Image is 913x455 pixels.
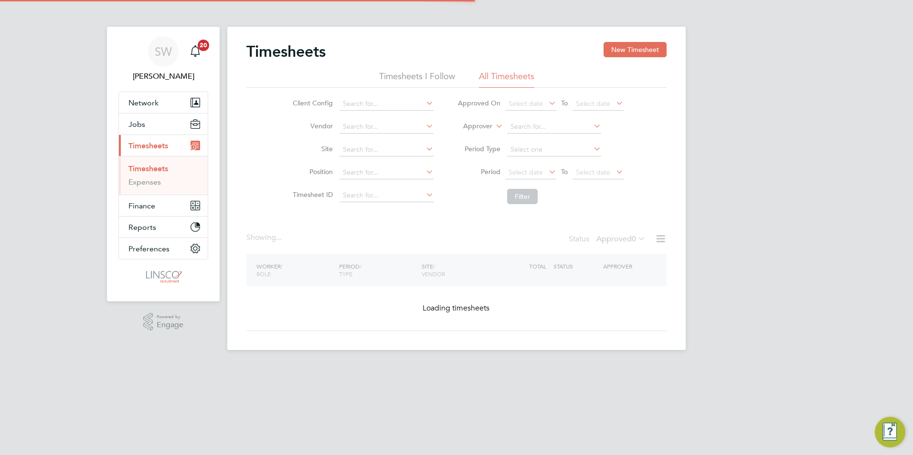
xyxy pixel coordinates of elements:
span: 20 [198,40,209,51]
span: Reports [128,223,156,232]
button: Filter [507,189,538,204]
li: All Timesheets [479,71,534,88]
input: Search for... [507,120,601,134]
label: Period [457,167,500,176]
span: Powered by [157,313,183,321]
span: 0 [632,234,636,244]
button: Reports [119,217,208,238]
a: SW[PERSON_NAME] [118,36,208,82]
label: Position [290,167,333,176]
label: Client Config [290,99,333,107]
label: Timesheet ID [290,190,333,199]
button: Timesheets [119,135,208,156]
nav: Main navigation [107,27,220,301]
span: To [558,165,571,178]
span: To [558,97,571,109]
span: Engage [157,321,183,329]
button: Network [119,92,208,113]
span: Network [128,98,159,107]
li: Timesheets I Follow [379,71,455,88]
a: Powered byEngage [143,313,184,331]
span: Select date [576,99,610,108]
a: Timesheets [128,164,168,173]
span: SW [155,45,172,58]
label: Site [290,145,333,153]
div: Status [569,233,648,246]
span: Select date [509,99,543,108]
h2: Timesheets [246,42,326,61]
input: Search for... [340,143,434,156]
label: Approver [449,122,492,131]
div: Showing [246,233,284,243]
span: Jobs [128,120,145,129]
label: Approved [596,234,646,244]
span: Select date [576,168,610,176]
input: Select one [507,143,601,156]
label: Vendor [290,122,333,130]
span: Timesheets [128,141,168,150]
a: 20 [186,36,205,67]
span: Select date [509,168,543,176]
span: Shaun White [118,71,208,82]
a: Expenses [128,177,161,186]
a: Go to home page [118,269,208,284]
input: Search for... [340,166,434,179]
span: Preferences [128,244,170,253]
button: Jobs [119,114,208,134]
button: New Timesheet [604,42,667,57]
label: Approved On [457,99,500,107]
button: Engage Resource Center [875,417,905,447]
input: Search for... [340,97,434,111]
img: linsco-logo-retina.png [143,269,183,284]
span: ... [276,233,282,242]
input: Search for... [340,120,434,134]
label: Period Type [457,145,500,153]
span: Finance [128,201,155,210]
button: Preferences [119,238,208,259]
div: Timesheets [119,156,208,195]
button: Finance [119,195,208,216]
input: Search for... [340,189,434,202]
